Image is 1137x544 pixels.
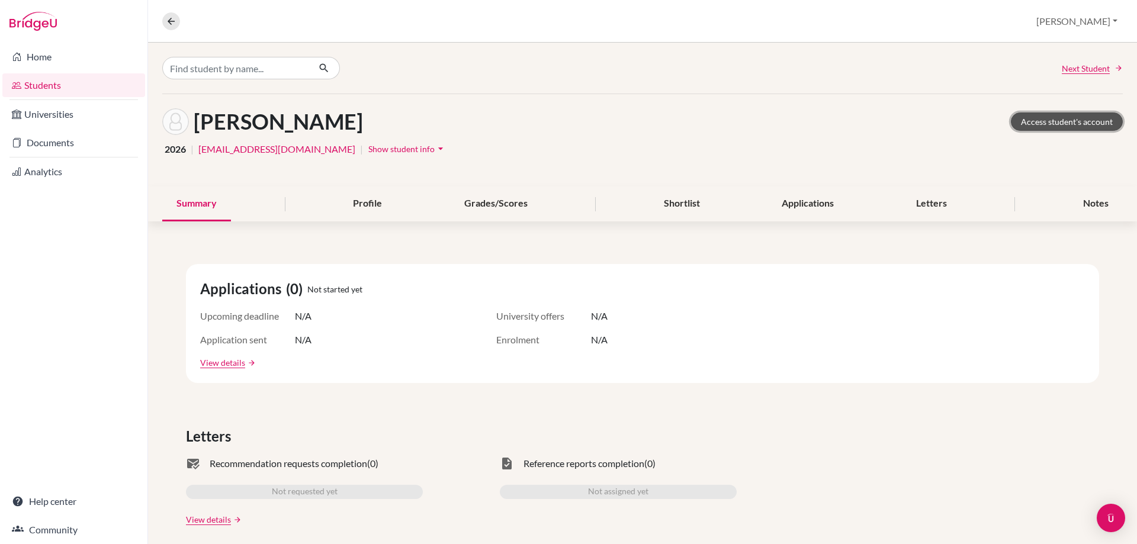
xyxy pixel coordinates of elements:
[186,426,236,447] span: Letters
[162,186,231,221] div: Summary
[162,57,309,79] input: Find student by name...
[2,160,145,184] a: Analytics
[162,108,189,135] img: Barbara Binasco's avatar
[496,333,591,347] span: Enrolment
[1062,62,1110,75] span: Next Student
[186,456,200,471] span: mark_email_read
[200,278,286,300] span: Applications
[9,12,57,31] img: Bridge-U
[231,516,242,524] a: arrow_forward
[450,186,542,221] div: Grades/Scores
[591,333,608,347] span: N/A
[2,518,145,542] a: Community
[200,333,295,347] span: Application sent
[500,456,514,471] span: task
[339,186,396,221] div: Profile
[523,456,644,471] span: Reference reports completion
[588,485,648,499] span: Not assigned yet
[2,490,145,513] a: Help center
[165,142,186,156] span: 2026
[360,142,363,156] span: |
[245,359,256,367] a: arrow_forward
[307,283,362,295] span: Not started yet
[210,456,367,471] span: Recommendation requests completion
[496,309,591,323] span: University offers
[198,142,355,156] a: [EMAIL_ADDRESS][DOMAIN_NAME]
[2,102,145,126] a: Universities
[2,73,145,97] a: Students
[1062,62,1123,75] a: Next Student
[272,485,338,499] span: Not requested yet
[1069,186,1123,221] div: Notes
[1011,112,1123,131] a: Access student's account
[2,131,145,154] a: Documents
[186,513,231,526] a: View details
[286,278,307,300] span: (0)
[368,140,447,158] button: Show student infoarrow_drop_down
[2,45,145,69] a: Home
[902,186,961,221] div: Letters
[644,456,656,471] span: (0)
[191,142,194,156] span: |
[767,186,848,221] div: Applications
[295,333,311,347] span: N/A
[435,143,447,154] i: arrow_drop_down
[591,309,608,323] span: N/A
[367,456,378,471] span: (0)
[200,309,295,323] span: Upcoming deadline
[194,109,363,134] h1: [PERSON_NAME]
[650,186,714,221] div: Shortlist
[295,309,311,323] span: N/A
[1031,10,1123,33] button: [PERSON_NAME]
[200,356,245,369] a: View details
[368,144,435,154] span: Show student info
[1097,504,1125,532] div: Open Intercom Messenger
